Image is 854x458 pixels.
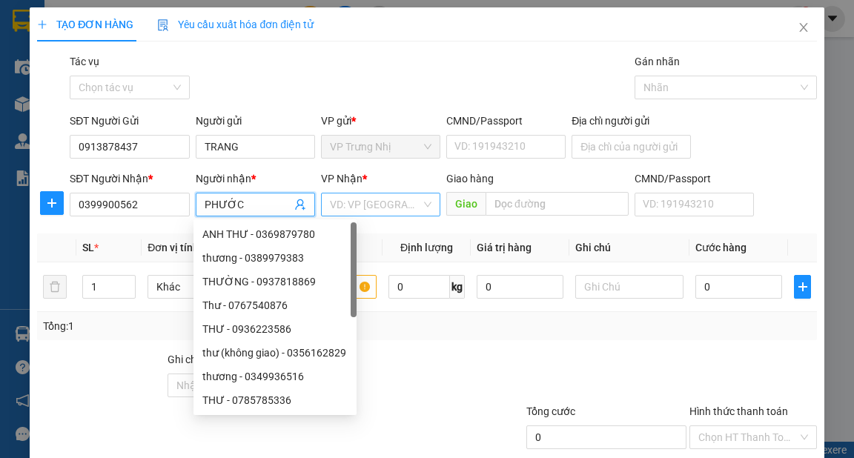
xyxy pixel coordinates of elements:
[446,173,494,185] span: Giao hàng
[70,56,99,67] label: Tác vụ
[43,275,67,299] button: delete
[202,392,348,408] div: THƯ - 0785785336
[575,275,684,299] input: Ghi Chú
[13,13,116,48] div: VP Trưng Nhị
[477,275,563,299] input: 0
[13,14,36,30] span: Gửi:
[202,345,348,361] div: thư (không giao) - 0356162829
[156,276,248,298] span: Khác
[157,19,169,31] img: icon
[689,405,788,417] label: Hình thức thanh toán
[168,374,295,397] input: Ghi chú đơn hàng
[40,191,64,215] button: plus
[193,341,357,365] div: thư (không giao) - 0356162829
[127,13,231,48] div: 93 NTB Q1
[125,96,232,116] div: 30.000
[202,250,348,266] div: thương - 0389979383
[157,19,314,30] span: Yêu cầu xuất hóa đơn điện tử
[127,14,162,30] span: Nhận:
[400,242,453,253] span: Định lượng
[202,273,348,290] div: THƯỜNG - 0937818869
[193,388,357,412] div: THƯ - 0785785336
[70,113,189,129] div: SĐT Người Gửi
[330,136,431,158] span: VP Trưng Nhị
[695,242,747,253] span: Cước hàng
[125,99,136,115] span: C :
[37,19,47,30] span: plus
[526,405,575,417] span: Tổng cước
[446,192,486,216] span: Giao
[13,48,116,66] div: NGA
[572,135,691,159] input: Địa chỉ của người gửi
[321,113,440,129] div: VP gửi
[193,365,357,388] div: thương - 0349936516
[127,48,231,66] div: HƯƠNG
[82,242,94,253] span: SL
[41,197,63,209] span: plus
[569,233,690,262] th: Ghi chú
[446,113,566,129] div: CMND/Passport
[450,275,465,299] span: kg
[572,113,691,129] div: Địa chỉ người gửi
[148,242,203,253] span: Đơn vị tính
[202,226,348,242] div: ANH THƯ - 0369879780
[168,354,249,365] label: Ghi chú đơn hàng
[127,66,231,87] div: 0913929064
[193,293,357,317] div: Thư - 0767540876
[486,192,629,216] input: Dọc đường
[321,173,363,185] span: VP Nhận
[783,7,824,49] button: Close
[635,170,754,187] div: CMND/Passport
[193,317,357,341] div: THƯ - 0936223586
[193,222,357,246] div: ANH THƯ - 0369879780
[196,113,315,129] div: Người gửi
[794,275,810,299] button: plus
[477,242,532,253] span: Giá trị hàng
[70,170,189,187] div: SĐT Người Nhận
[193,270,357,293] div: THƯỜNG - 0937818869
[193,246,357,270] div: thương - 0389979383
[196,170,315,187] div: Người nhận
[795,281,810,293] span: plus
[798,21,810,33] span: close
[202,368,348,385] div: thương - 0349936516
[635,56,680,67] label: Gán nhãn
[37,19,133,30] span: TẠO ĐƠN HÀNG
[13,66,116,87] div: 0854623889
[43,318,331,334] div: Tổng: 1
[202,297,348,313] div: Thư - 0767540876
[202,321,348,337] div: THƯ - 0936223586
[294,199,306,210] span: user-add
